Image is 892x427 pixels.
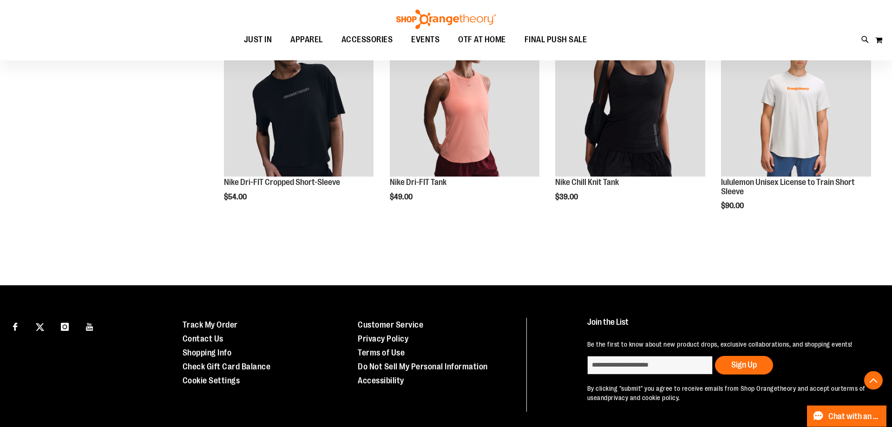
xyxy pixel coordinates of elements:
span: JUST IN [244,29,272,50]
img: Nike Dri-FIT Tank [390,26,540,177]
a: Nike Dri-FIT Cropped Short-Sleeve [224,177,340,187]
a: Visit our Instagram page [57,318,73,334]
span: APPAREL [290,29,323,50]
a: Nike Chill Knit TankNEW [555,26,705,178]
a: Track My Order [183,320,238,329]
img: lululemon Unisex License to Train Short Sleeve [721,26,871,177]
a: Visit our X page [32,318,48,334]
div: product [219,22,379,224]
a: Nike Dri-FIT Cropped Short-SleeveNEW [224,26,374,178]
p: Be the first to know about new product drops, exclusive collaborations, and shopping events! [587,340,871,349]
a: Privacy Policy [358,334,408,343]
span: EVENTS [411,29,439,50]
span: Chat with an Expert [828,412,881,421]
span: $39.00 [555,193,579,201]
a: Customer Service [358,320,423,329]
div: product [385,22,544,224]
div: product [716,22,876,234]
a: Accessibility [358,376,404,385]
a: Contact Us [183,334,223,343]
a: privacy and cookie policy. [608,394,680,401]
span: ACCESSORIES [341,29,393,50]
img: Nike Dri-FIT Cropped Short-Sleeve [224,26,374,177]
a: lululemon Unisex License to Train Short SleeveNEW [721,26,871,178]
button: Back To Top [864,371,883,390]
a: Check Gift Card Balance [183,362,271,371]
div: product [551,22,710,224]
h4: Join the List [587,318,871,335]
span: $54.00 [224,193,248,201]
a: Terms of Use [358,348,405,357]
button: Chat with an Expert [807,406,887,427]
a: Cookie Settings [183,376,240,385]
p: By clicking "submit" you agree to receive emails from Shop Orangetheory and accept our and [587,384,871,402]
a: Nike Dri-FIT Tank [390,177,446,187]
a: Do Not Sell My Personal Information [358,362,488,371]
a: terms of use [587,385,866,401]
a: Shopping Info [183,348,232,357]
a: Nike Chill Knit Tank [555,177,619,187]
span: $90.00 [721,202,745,210]
span: $49.00 [390,193,414,201]
img: Nike Chill Knit Tank [555,26,705,177]
span: OTF AT HOME [458,29,506,50]
a: Visit our Youtube page [82,318,98,334]
a: Nike Dri-FIT TankNEW [390,26,540,178]
a: Visit our Facebook page [7,318,23,334]
button: Sign Up [715,356,773,374]
a: lululemon Unisex License to Train Short Sleeve [721,177,855,196]
img: Shop Orangetheory [395,10,497,29]
span: Sign Up [731,360,757,369]
img: Twitter [36,323,44,331]
input: enter email [587,356,713,374]
span: FINAL PUSH SALE [525,29,587,50]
